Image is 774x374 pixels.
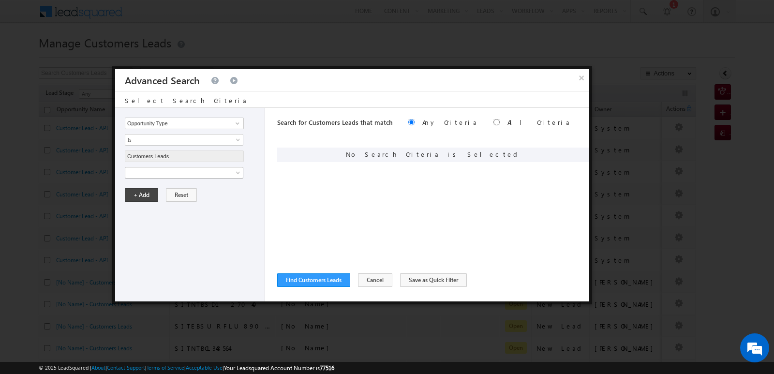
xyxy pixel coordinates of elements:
h3: Advanced Search [125,69,200,91]
button: + Add [125,188,158,202]
span: Is [125,135,230,144]
button: Reset [166,188,197,202]
a: Terms of Service [147,364,184,371]
button: Find Customers Leads [277,273,350,287]
div: Chat with us now [50,51,163,63]
span: © 2025 LeadSquared | | | | | [39,363,334,373]
em: Start Chat [132,298,176,311]
a: Acceptable Use [186,364,223,371]
input: Type to Search [125,118,244,129]
img: d_60004797649_company_0_60004797649 [16,51,41,63]
input: Type to Search [125,150,244,162]
button: Save as Quick Filter [400,273,467,287]
a: Show All Items [230,119,242,128]
span: Search for Customers Leads that match [277,118,393,126]
div: Minimize live chat window [159,5,182,28]
a: Contact Support [107,364,145,371]
textarea: Type your message and hit 'Enter' [13,90,177,290]
a: Is [125,134,243,146]
span: Your Leadsquared Account Number is [224,364,334,372]
span: 77516 [320,364,334,372]
button: × [574,69,589,86]
a: About [91,364,105,371]
span: Select Search Criteria [125,96,248,105]
button: Cancel [358,273,392,287]
label: All Criteria [507,118,571,126]
label: Any Criteria [422,118,478,126]
div: No Search Criteria is Selected [277,148,589,162]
